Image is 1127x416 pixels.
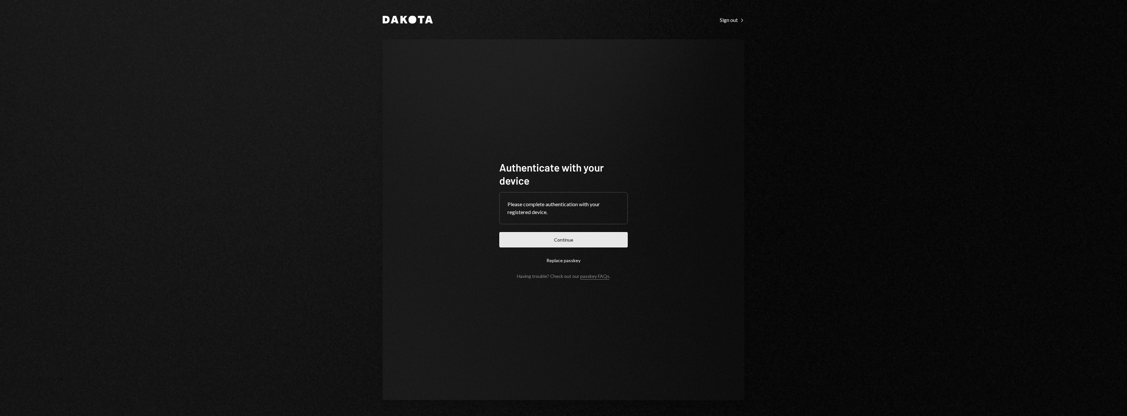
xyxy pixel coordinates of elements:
div: Sign out [720,17,744,23]
div: Having trouble? Check out our . [517,273,610,279]
div: Please complete authentication with your registered device. [507,200,620,216]
button: Continue [499,232,628,247]
a: passkey FAQs [580,273,609,280]
h1: Authenticate with your device [499,161,628,187]
a: Sign out [720,16,744,23]
button: Replace passkey [499,253,628,268]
